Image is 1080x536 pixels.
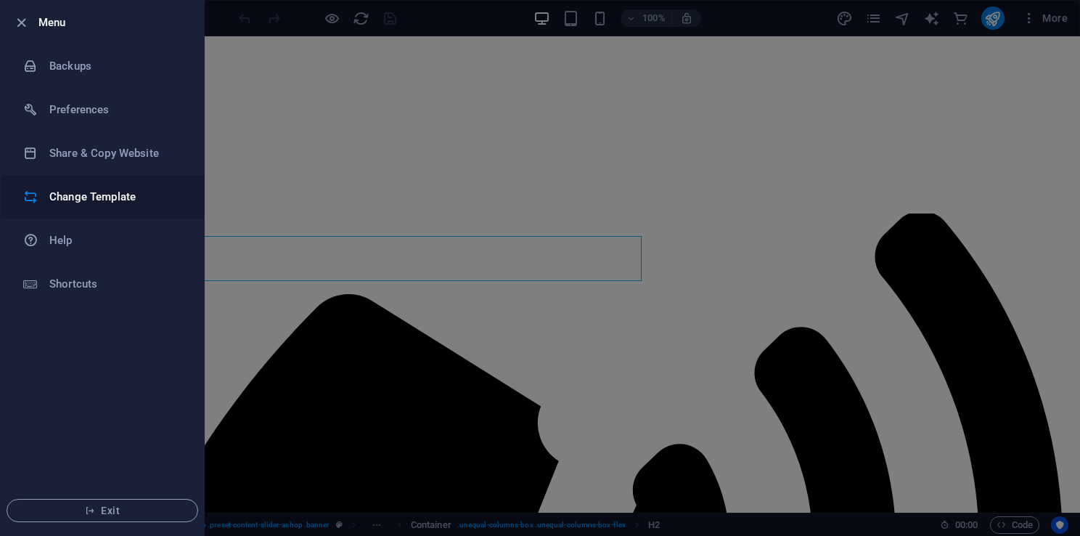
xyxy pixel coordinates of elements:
h6: Help [49,232,184,249]
a: Skip to main content [6,6,102,18]
button: Exit [7,499,198,522]
h6: Change Template [49,188,184,206]
h6: Menu [38,14,192,31]
h6: Share & Copy Website [49,145,184,162]
span: Exit [19,505,186,516]
h6: Backups [49,57,184,75]
h6: Shortcuts [49,275,184,293]
a: Help [1,219,204,262]
h6: Preferences [49,101,184,118]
